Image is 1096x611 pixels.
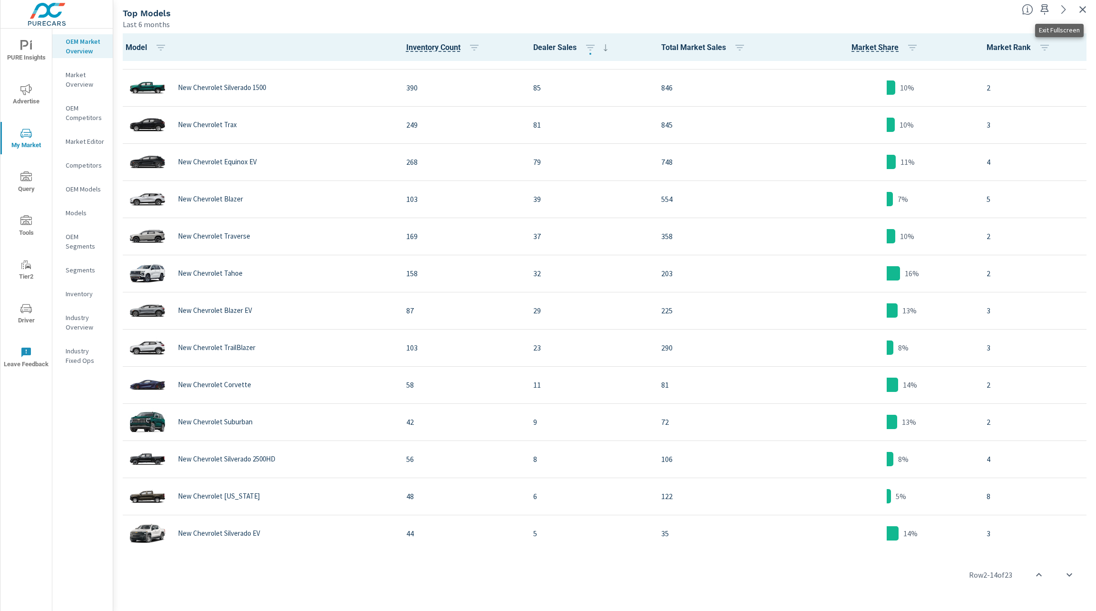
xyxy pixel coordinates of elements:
p: 3 [987,342,1085,353]
p: 35 [661,528,787,539]
p: 2 [987,230,1085,242]
p: 8 [533,453,646,465]
p: 390 [406,82,518,93]
span: My Market [3,128,49,151]
p: 3 [987,119,1085,130]
div: Industry Overview [52,311,113,334]
img: glamour [128,408,166,436]
p: 7% [898,193,908,205]
p: New Chevrolet Traverse [178,232,250,240]
p: Models [66,208,105,218]
span: Market Share [851,42,922,53]
p: 203 [661,268,787,279]
span: Tools [3,215,49,239]
p: 2 [987,416,1085,428]
div: Models [52,206,113,220]
p: New Chevrolet [US_STATE] [178,492,260,501]
span: PURE Insights [3,40,49,63]
p: 85 [533,82,646,93]
div: Market Overview [52,68,113,91]
img: glamour [128,482,166,511]
span: Find the biggest opportunities within your model lineup nationwide. [Source: Market registration ... [1022,4,1033,15]
p: 23 [533,342,646,353]
span: Advertise [3,84,49,107]
p: 5 [533,528,646,539]
p: Inventory [66,289,105,299]
span: Market Rank [987,42,1054,53]
p: New Chevrolet Tahoe [178,269,243,278]
p: 106 [661,453,787,465]
span: Total Market Sales [661,42,749,53]
a: See more details in report [1056,2,1071,17]
span: Save this to your personalized report [1037,2,1052,17]
p: New Chevrolet Equinox EV [178,158,257,166]
p: 37 [533,230,646,242]
p: 14% [903,528,918,539]
div: OEM Models [52,182,113,196]
p: 9 [533,416,646,428]
p: 81 [661,379,787,391]
p: 11% [900,156,915,168]
p: 13% [902,416,916,428]
p: 103 [406,193,518,205]
p: 268 [406,156,518,168]
p: 8% [898,453,909,465]
div: nav menu [0,29,52,379]
p: 554 [661,193,787,205]
p: 79 [533,156,646,168]
p: 81 [533,119,646,130]
p: New Chevrolet Silverado EV [178,529,260,538]
p: 8% [898,342,909,353]
span: Driver [3,303,49,326]
img: glamour [128,185,166,213]
p: OEM Market Overview [66,37,105,56]
img: glamour [128,222,166,250]
div: Inventory [52,287,113,301]
p: New Chevrolet TrailBlazer [178,343,255,352]
p: Segments [66,265,105,275]
p: 225 [661,305,787,316]
span: Dealer Sales [533,42,611,53]
p: New Chevrolet Trax [178,120,237,129]
p: 44 [406,528,518,539]
p: 11 [533,379,646,391]
div: OEM Market Overview [52,34,113,58]
p: New Chevrolet Silverado 2500HD [178,455,275,463]
p: Industry Fixed Ops [66,346,105,365]
p: 5% [896,491,906,502]
p: 5 [987,193,1085,205]
img: glamour [128,296,166,325]
p: New Chevrolet Blazer [178,195,243,203]
p: 39 [533,193,646,205]
p: 358 [661,230,787,242]
p: 4 [987,453,1085,465]
p: Row 2 - 14 of 23 [969,569,1012,581]
p: OEM Models [66,184,105,194]
span: Query [3,171,49,195]
p: Market Editor [66,137,105,146]
p: 249 [406,119,518,130]
p: 3 [987,305,1085,316]
p: 8 [987,491,1085,502]
p: 4 [987,156,1085,168]
div: Competitors [52,158,113,172]
img: glamour [128,333,166,362]
p: 10% [900,230,914,242]
p: New Chevrolet Silverado 1500 [178,83,266,92]
img: glamour [128,371,166,399]
p: OEM Segments [66,232,105,251]
button: scroll to bottom [1058,563,1081,586]
p: 2 [987,268,1085,279]
span: Tier2 [3,259,49,282]
p: 14% [903,379,917,391]
p: 56 [406,453,518,465]
p: 48 [406,491,518,502]
p: 29 [533,305,646,316]
img: glamour [128,259,166,288]
p: 845 [661,119,787,130]
p: 42 [406,416,518,428]
p: 72 [661,416,787,428]
p: New Chevrolet Suburban [178,418,253,426]
span: Model [126,42,170,53]
p: 3 [987,528,1085,539]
